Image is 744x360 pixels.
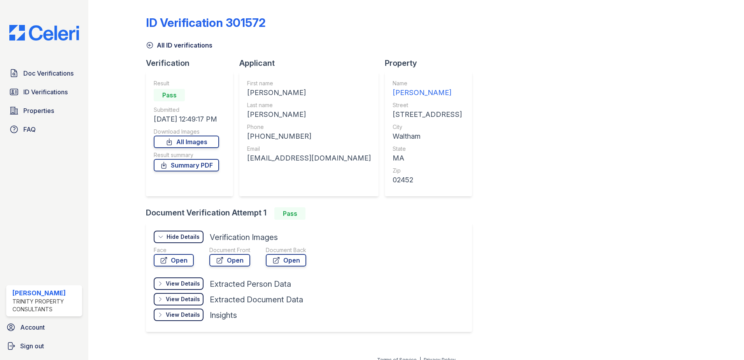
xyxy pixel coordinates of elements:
a: Account [3,319,85,335]
div: Pass [274,207,305,220]
span: Doc Verifications [23,69,74,78]
span: FAQ [23,125,36,134]
div: Trinity Property Consultants [12,298,79,313]
div: ID Verification 301572 [146,16,266,30]
a: Doc Verifications [6,65,82,81]
div: [DATE] 12:49:17 PM [154,114,219,125]
a: Open [209,254,250,266]
div: Waltham [393,131,462,142]
a: Open [266,254,306,266]
div: [EMAIL_ADDRESS][DOMAIN_NAME] [247,153,371,164]
span: Account [20,323,45,332]
div: [PERSON_NAME] [12,288,79,298]
a: Summary PDF [154,159,219,171]
a: ID Verifications [6,84,82,100]
div: [PERSON_NAME] [393,87,462,98]
div: Insights [210,310,237,321]
div: Download Images [154,128,219,136]
div: City [393,123,462,131]
div: Submitted [154,106,219,114]
div: Email [247,145,371,153]
div: Face [154,246,194,254]
div: Result [154,79,219,87]
div: Document Front [209,246,250,254]
a: Sign out [3,338,85,354]
a: Name [PERSON_NAME] [393,79,462,98]
div: 02452 [393,175,462,185]
span: Properties [23,106,54,115]
div: Street [393,101,462,109]
a: All Images [154,136,219,148]
img: CE_Logo_Blue-a8612792a0a2168367f1c8372b55b34899dd931a85d93a1a3d3e32e68fde9ad4.png [3,25,85,41]
div: Zip [393,167,462,175]
div: Document Back [266,246,306,254]
div: First name [247,79,371,87]
div: Verification Images [210,232,278,243]
div: [PHONE_NUMBER] [247,131,371,142]
a: All ID verifications [146,41,212,50]
div: [PERSON_NAME] [247,87,371,98]
span: Sign out [20,341,44,351]
div: Applicant [239,58,385,69]
div: Property [385,58,478,69]
a: Properties [6,103,82,118]
a: Open [154,254,194,266]
div: MA [393,153,462,164]
div: Result summary [154,151,219,159]
div: View Details [166,311,200,319]
div: Document Verification Attempt 1 [146,207,478,220]
span: ID Verifications [23,87,68,97]
a: FAQ [6,122,82,137]
div: View Details [166,280,200,288]
div: Extracted Document Data [210,294,303,305]
div: Pass [154,89,185,101]
div: State [393,145,462,153]
div: View Details [166,295,200,303]
div: Verification [146,58,239,69]
iframe: chat widget [711,329,736,352]
div: [STREET_ADDRESS] [393,109,462,120]
div: Last name [247,101,371,109]
div: Hide Details [167,233,200,241]
div: Extracted Person Data [210,279,291,289]
div: Phone [247,123,371,131]
div: Name [393,79,462,87]
div: [PERSON_NAME] [247,109,371,120]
